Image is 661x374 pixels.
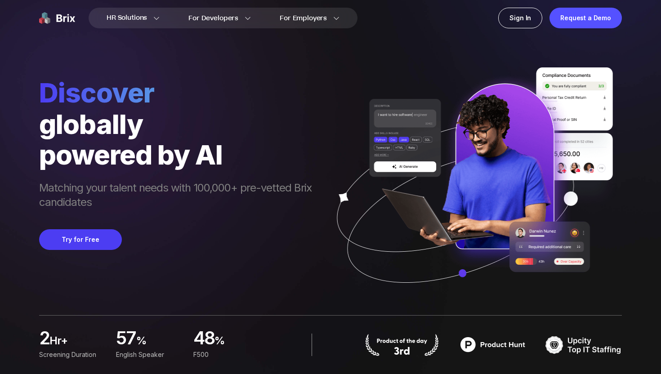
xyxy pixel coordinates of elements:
[364,334,440,356] img: product hunt badge
[321,67,622,309] img: ai generate
[214,334,259,352] span: %
[280,13,327,23] span: For Employers
[39,76,321,109] span: Discover
[136,334,183,352] span: %
[549,8,622,28] a: Request a Demo
[39,330,49,348] span: 2
[455,334,531,356] img: product hunt badge
[193,330,215,348] span: 48
[545,334,622,356] img: TOP IT STAFFING
[188,13,238,23] span: For Developers
[39,181,321,211] span: Matching your talent needs with 100,000+ pre-vetted Brix candidates
[193,350,259,360] div: F500
[116,350,182,360] div: English Speaker
[39,139,321,170] div: powered by AI
[498,8,542,28] a: Sign In
[39,350,105,360] div: Screening duration
[49,334,105,352] span: hr+
[39,109,321,139] div: globally
[116,330,136,348] span: 57
[39,229,122,250] button: Try for Free
[107,11,147,25] span: HR Solutions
